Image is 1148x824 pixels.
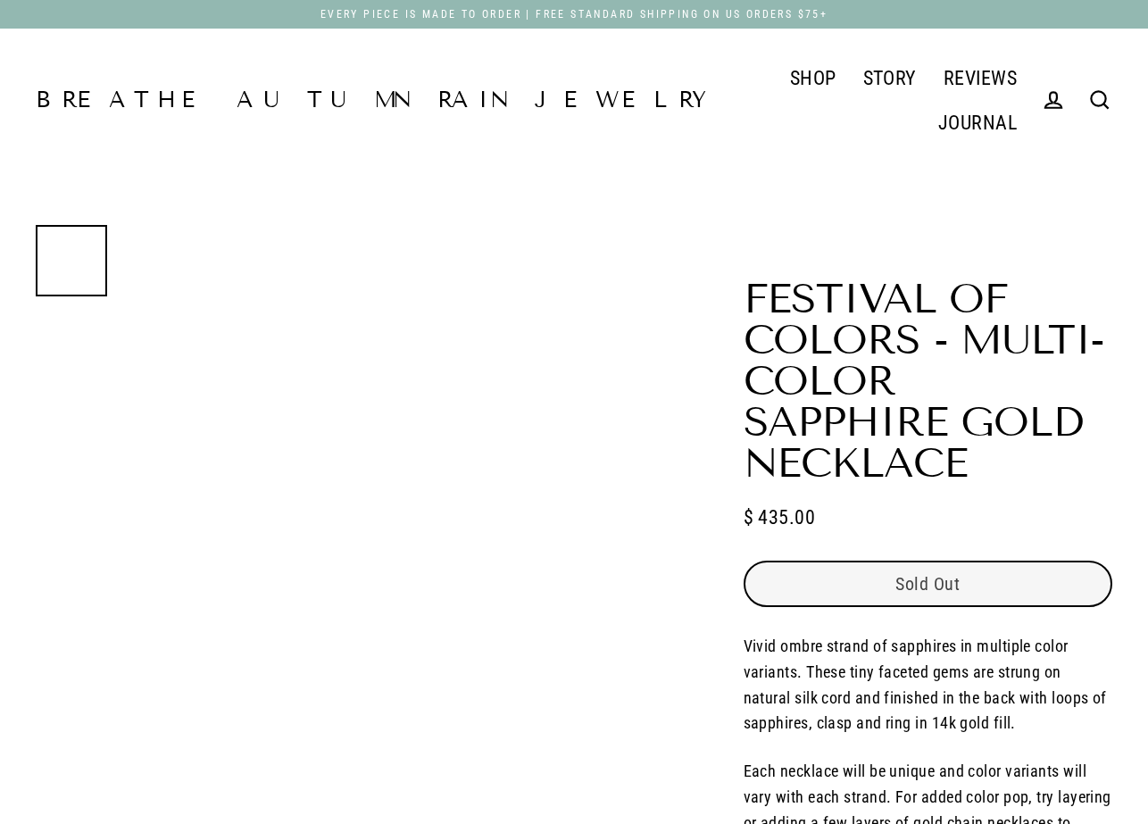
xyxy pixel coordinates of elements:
[744,561,1112,607] button: Sold Out
[744,502,816,533] span: $ 435.00
[850,55,930,100] a: STORY
[777,55,850,100] a: SHOP
[744,637,1107,732] span: Vivid ombre strand of sapphires in multiple color variants. These tiny faceted gems are strung on...
[744,279,1112,484] h1: Festival of Colors - Multi-Color Sapphire Gold Necklace
[930,55,1030,100] a: REVIEWS
[895,573,960,595] span: Sold Out
[36,89,716,112] a: Breathe Autumn Rain Jewelry
[925,100,1030,145] a: JOURNAL
[716,55,1030,145] div: Primary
